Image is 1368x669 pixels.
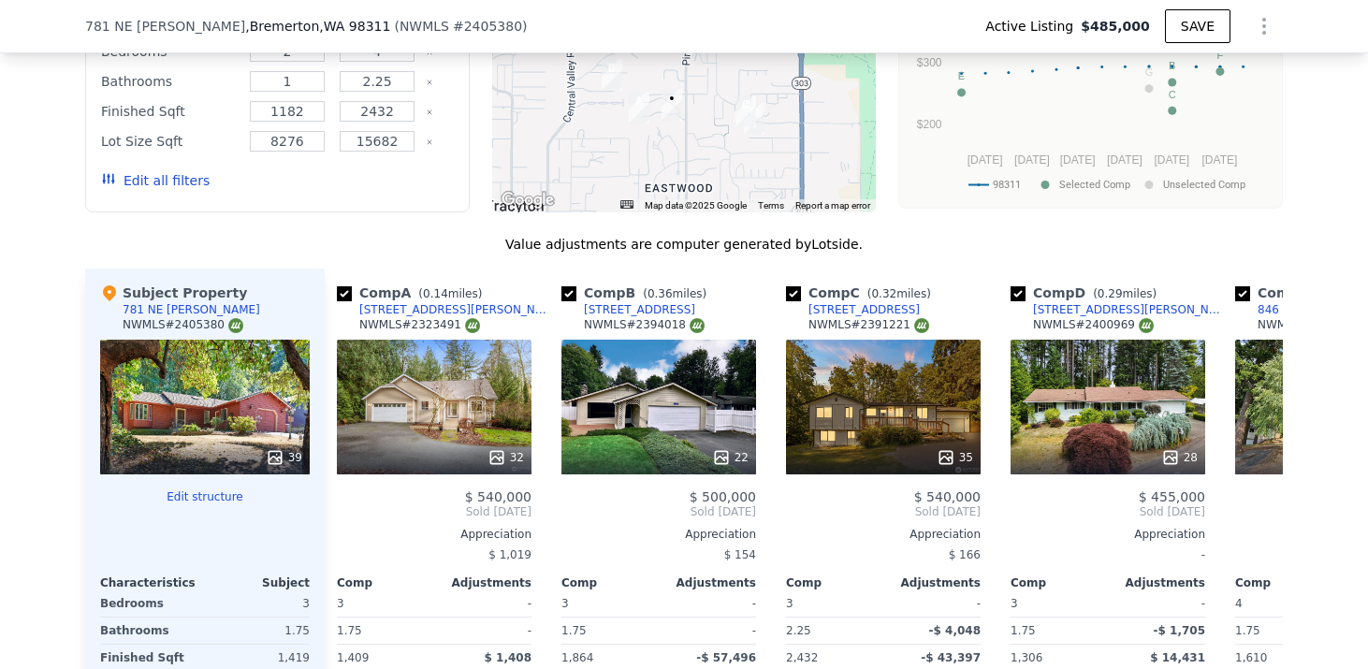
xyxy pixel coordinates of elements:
span: -$ 1,705 [1154,624,1205,637]
div: 28 [1161,448,1198,467]
div: 129 NE Teri Ct [602,59,622,91]
div: 1216 NE Vena Ave [735,95,756,127]
span: ( miles) [860,287,939,300]
div: - [1112,590,1205,617]
span: $ 540,000 [914,489,981,504]
button: Edit structure [100,489,310,504]
a: [STREET_ADDRESS][PERSON_NAME] [337,302,554,317]
div: 1.75 [1235,618,1329,644]
div: 3 [209,590,310,617]
text: G [1145,66,1154,78]
div: 1288 NE Vena Ave [744,103,764,135]
img: NWMLS Logo [690,318,705,333]
div: Characteristics [100,575,205,590]
div: Appreciation [1011,527,1205,542]
span: 3 [786,597,793,610]
span: 0.29 [1098,287,1123,300]
span: , Bremerton [245,17,390,36]
div: Adjustments [659,575,756,590]
text: [DATE] [1014,153,1050,167]
img: Google [497,188,559,212]
span: $ 14,431 [1150,651,1205,664]
a: [STREET_ADDRESS] [786,302,920,317]
span: 0.32 [871,287,896,300]
span: -$ 4,048 [929,624,981,637]
span: 0.14 [423,287,448,300]
span: 0.36 [648,287,673,300]
div: [STREET_ADDRESS] [584,302,695,317]
text: [DATE] [1154,153,1189,167]
text: C [1169,89,1176,100]
div: - [438,618,531,644]
span: Sold [DATE] [337,504,531,519]
text: 98311 [993,179,1021,191]
div: 1.75 [209,618,310,644]
div: Bedrooms [100,590,201,617]
div: NWMLS # 2323491 [359,317,480,333]
div: - [438,590,531,617]
a: [STREET_ADDRESS][PERSON_NAME] [1011,302,1228,317]
span: 1,409 [337,651,369,664]
div: Value adjustments are computer generated by Lotside . [85,235,1283,254]
div: ( ) [394,17,527,36]
div: Comp [1011,575,1108,590]
button: SAVE [1165,9,1230,43]
span: 4 [1235,597,1243,610]
div: Appreciation [561,527,756,542]
div: Comp [337,575,434,590]
span: Sold [DATE] [561,504,756,519]
div: Comp [561,575,659,590]
div: Bathrooms [100,618,201,644]
button: Keyboard shortcuts [620,200,633,209]
img: NWMLS Logo [228,318,243,333]
div: Adjustments [1108,575,1205,590]
div: Adjustments [883,575,981,590]
span: 3 [561,597,569,610]
div: - [887,590,981,617]
div: Comp C [786,284,939,302]
div: 2.25 [786,618,880,644]
span: # 2405380 [453,19,522,34]
div: Finished Sqft [101,98,239,124]
button: Show Options [1245,7,1283,45]
div: Comp [1235,575,1332,590]
div: Bathrooms [101,68,239,95]
text: E [958,70,965,81]
span: Map data ©2025 Google [645,200,747,211]
span: 1,864 [561,651,593,664]
span: NWMLS [400,19,449,34]
a: Terms (opens in new tab) [758,200,784,211]
div: - [662,618,756,644]
span: $ 540,000 [465,489,531,504]
text: $300 [917,56,942,69]
div: Comp B [561,284,714,302]
div: 661 NE Woods Pl [629,92,649,124]
a: [STREET_ADDRESS] [561,302,695,317]
span: ( miles) [1085,287,1164,300]
span: 1,306 [1011,651,1042,664]
span: 2,432 [786,651,818,664]
text: [DATE] [1060,153,1096,167]
span: 3 [1011,597,1018,610]
div: Subject [205,575,310,590]
text: Selected Comp [1059,179,1130,191]
div: - [1011,542,1205,568]
text: $200 [917,118,942,131]
div: 1.75 [1011,618,1104,644]
a: Report a map error [795,200,870,211]
span: $ 455,000 [1139,489,1205,504]
div: 1.75 [561,618,655,644]
span: $ 500,000 [690,489,756,504]
span: $ 1,019 [488,548,531,561]
div: [STREET_ADDRESS] [808,302,920,317]
div: Lot Size Sqft [101,128,239,154]
div: NWMLS # 2394018 [584,317,705,333]
div: [STREET_ADDRESS][PERSON_NAME] [1033,302,1228,317]
div: Adjustments [434,575,531,590]
span: , WA 98311 [319,19,390,34]
div: Appreciation [786,527,981,542]
span: 1,610 [1235,651,1267,664]
span: $ 1,408 [485,651,531,664]
span: ( miles) [411,287,489,300]
div: 1.75 [337,618,430,644]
